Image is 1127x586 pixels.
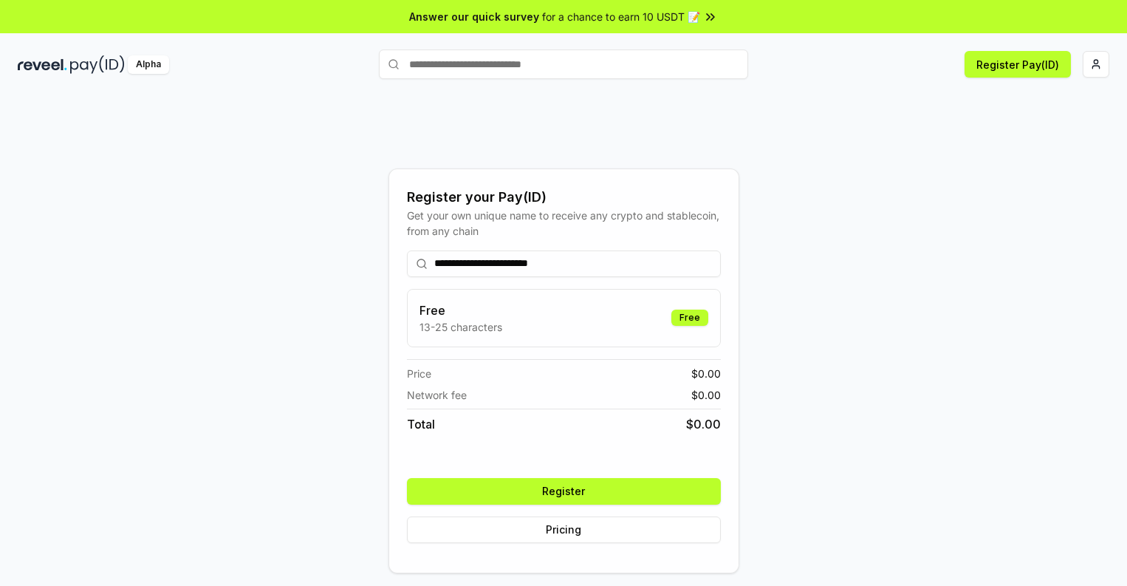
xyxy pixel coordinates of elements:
[407,415,435,433] span: Total
[691,387,721,403] span: $ 0.00
[419,301,502,319] h3: Free
[407,478,721,505] button: Register
[542,9,700,24] span: for a chance to earn 10 USDT 📝
[691,366,721,381] span: $ 0.00
[407,517,721,543] button: Pricing
[407,366,431,381] span: Price
[671,310,708,326] div: Free
[965,51,1071,78] button: Register Pay(ID)
[70,55,125,74] img: pay_id
[128,55,169,74] div: Alpha
[407,387,467,403] span: Network fee
[409,9,539,24] span: Answer our quick survey
[407,187,721,208] div: Register your Pay(ID)
[686,415,721,433] span: $ 0.00
[407,208,721,239] div: Get your own unique name to receive any crypto and stablecoin, from any chain
[419,319,502,335] p: 13-25 characters
[18,55,67,74] img: reveel_dark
